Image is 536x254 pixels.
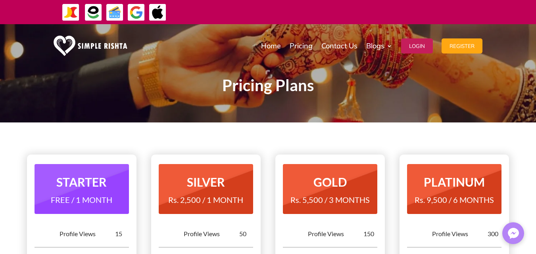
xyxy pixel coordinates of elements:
img: GooglePay-icon [127,4,145,21]
button: Register [442,38,482,53]
a: Login [401,26,433,66]
img: Messenger [505,225,521,241]
strong: PLATINUM [424,175,485,189]
a: Register [442,26,482,66]
div: Profile Views [184,229,239,238]
img: JazzCash-icon [62,4,80,21]
div: Profile Views [60,229,115,238]
a: Home [261,26,281,66]
div: Profile Views [308,229,363,238]
a: Pricing [290,26,313,66]
strong: ایزی پیسہ [484,5,501,19]
p: Pricing Plans [54,81,482,90]
img: ApplePay-icon [149,4,167,21]
strong: SILVER [187,175,225,189]
a: Blogs [366,26,392,66]
strong: جاز کیش [503,5,520,19]
strong: STARTER [56,175,107,189]
span: Rs. 2,500 / 1 MONTH [168,195,243,204]
button: Login [401,38,433,53]
div: Profile Views [432,229,488,238]
span: FREE / 1 MONTH [51,195,112,204]
span: Rs. 9,500 / 6 MONTHS [415,195,494,204]
img: EasyPaisa-icon [85,4,102,21]
strong: GOLD [313,175,347,189]
img: Credit Cards [106,4,124,21]
a: Contact Us [321,26,357,66]
span: Rs. 5,500 / 3 MONTHS [290,195,370,204]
